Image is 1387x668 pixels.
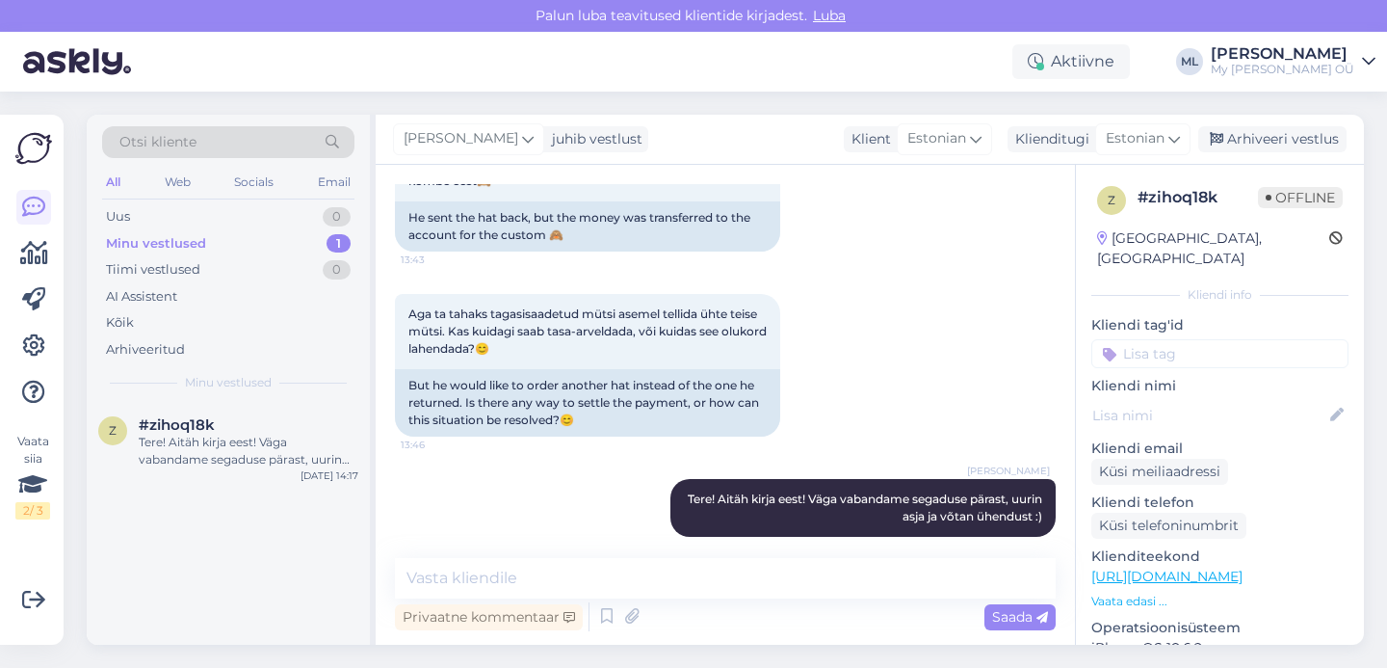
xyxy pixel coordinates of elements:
[1008,129,1089,149] div: Klienditugi
[119,132,196,152] span: Otsi kliente
[992,608,1048,626] span: Saada
[1091,376,1348,396] p: Kliendi nimi
[1138,186,1258,209] div: # zihoq18k
[1091,513,1246,539] div: Küsi telefoninumbrit
[106,260,200,280] div: Tiimi vestlused
[688,492,1045,523] span: Tere! Aitäh kirja eest! Väga vabandame segaduse pärast, uurin asja ja võtan ühendust :)
[161,170,195,195] div: Web
[1091,593,1348,610] p: Vaata edasi ...
[1211,46,1354,62] div: [PERSON_NAME]
[807,7,851,24] span: Luba
[1258,187,1343,208] span: Offline
[844,129,891,149] div: Klient
[109,423,117,438] span: z
[1091,547,1348,567] p: Klienditeekond
[1097,228,1329,269] div: [GEOGRAPHIC_DATA], [GEOGRAPHIC_DATA]
[102,170,124,195] div: All
[1211,62,1354,77] div: My [PERSON_NAME] OÜ
[978,538,1050,552] span: 14:17
[408,307,770,356] span: Aga ta tahaks tagasisaadetud mütsi asemel tellida ühte teise mütsi. Kas kuidagi saab tasa-arvelda...
[106,207,130,227] div: Uus
[1176,48,1203,75] div: ML
[323,207,351,227] div: 0
[1091,315,1348,335] p: Kliendi tag'id
[401,438,473,452] span: 13:46
[230,170,277,195] div: Socials
[907,128,966,149] span: Estonian
[1012,44,1130,79] div: Aktiivne
[139,434,358,468] div: Tere! Aitäh kirja eest! Väga vabandame segaduse pärast, uurin asja ja võtan ühendust :)
[1108,193,1115,207] span: z
[1091,568,1243,585] a: [URL][DOMAIN_NAME]
[1091,459,1228,485] div: Küsi meiliaadressi
[1091,286,1348,304] div: Kliendi info
[1092,405,1326,426] input: Lisa nimi
[15,502,50,520] div: 2 / 3
[404,128,518,149] span: [PERSON_NAME]
[1091,339,1348,368] input: Lisa tag
[1091,493,1348,513] p: Kliendi telefon
[395,604,583,630] div: Privaatne kommentaar
[15,130,52,167] img: Askly Logo
[401,253,473,267] span: 13:43
[15,433,50,520] div: Vaata siia
[1091,638,1348,658] p: iPhone OS 18.6.2
[544,129,642,149] div: juhib vestlust
[314,170,354,195] div: Email
[1106,128,1165,149] span: Estonian
[301,468,358,483] div: [DATE] 14:17
[323,260,351,280] div: 0
[139,416,215,434] span: #zihoq18k
[106,287,177,307] div: AI Assistent
[1091,618,1348,638] p: Operatsioonisüsteem
[106,234,206,254] div: Minu vestlused
[106,340,185,360] div: Arhiveeritud
[1198,126,1347,152] div: Arhiveeri vestlus
[395,369,780,437] div: But he would like to order another hat instead of the one he returned. Is there any way to settle...
[395,201,780,252] div: He sent the hat back, but the money was transferred to the account for the custom 🙈
[185,374,272,391] span: Minu vestlused
[106,313,134,333] div: Kõik
[327,234,351,254] div: 1
[1091,439,1348,459] p: Kliendi email
[1211,46,1375,77] a: [PERSON_NAME]My [PERSON_NAME] OÜ
[967,464,1050,478] span: [PERSON_NAME]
